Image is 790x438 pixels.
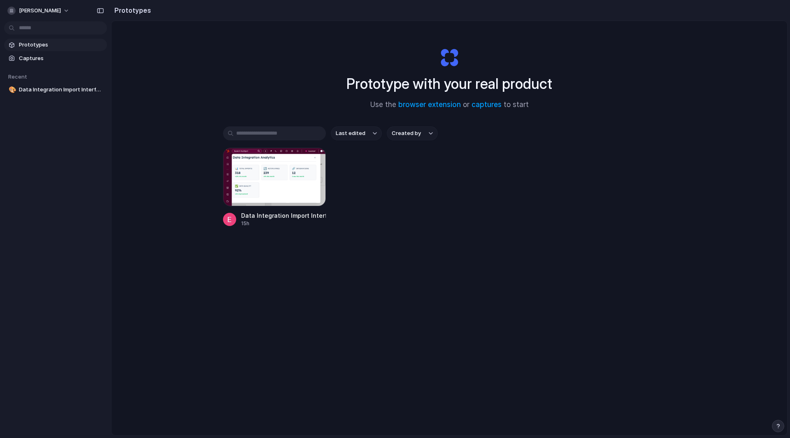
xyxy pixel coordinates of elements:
button: [PERSON_NAME] [4,4,74,17]
h1: Prototype with your real product [346,73,552,95]
div: 15h [241,220,326,227]
a: Captures [4,52,107,65]
button: Last edited [331,126,382,140]
a: Prototypes [4,39,107,51]
a: captures [472,100,502,109]
a: browser extension [398,100,461,109]
button: Created by [387,126,438,140]
span: Use the or to start [370,100,529,110]
span: Created by [392,129,421,137]
a: Data Integration Import Interface EnhancementData Integration Import Interface Enhancement15h [223,148,326,227]
span: [PERSON_NAME] [19,7,61,15]
button: 🎨 [7,86,16,94]
a: 🎨Data Integration Import Interface Enhancement [4,84,107,96]
span: Prototypes [19,41,104,49]
div: 🎨 [9,85,14,95]
div: Data Integration Import Interface Enhancement [241,211,326,220]
span: Captures [19,54,104,63]
span: Last edited [336,129,365,137]
span: Data Integration Import Interface Enhancement [19,86,104,94]
span: Recent [8,73,27,80]
h2: Prototypes [111,5,151,15]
